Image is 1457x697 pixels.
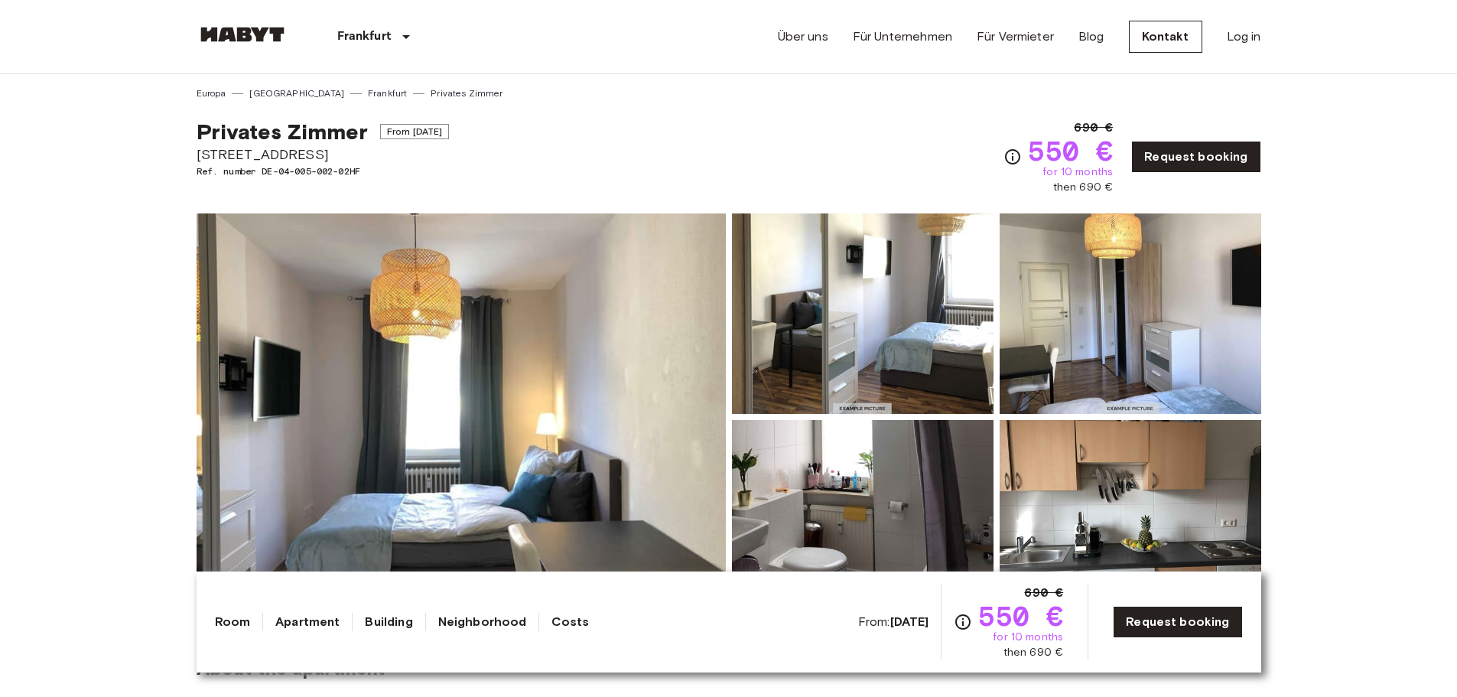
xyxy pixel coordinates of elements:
[778,28,828,46] a: Über uns
[1113,606,1242,638] a: Request booking
[197,145,450,164] span: [STREET_ADDRESS]
[1078,28,1104,46] a: Blog
[890,614,929,629] b: [DATE]
[197,27,288,42] img: Habyt
[438,613,527,631] a: Neighborhood
[978,602,1063,630] span: 550 €
[197,164,450,178] span: Ref. number DE-04-005-002-02HF
[551,613,589,631] a: Costs
[732,213,994,414] img: Picture of unit DE-04-005-002-02HF
[368,86,407,100] a: Frankfurt
[1003,645,1064,660] span: then 690 €
[1131,141,1260,173] a: Request booking
[197,213,726,620] img: Marketing picture of unit DE-04-005-002-02HF
[1000,213,1261,414] img: Picture of unit DE-04-005-002-02HF
[1129,21,1202,53] a: Kontakt
[275,613,340,631] a: Apartment
[977,28,1054,46] a: Für Vermieter
[1227,28,1261,46] a: Log in
[1024,584,1063,602] span: 690 €
[1028,137,1113,164] span: 550 €
[1053,180,1114,195] span: then 690 €
[249,86,344,100] a: [GEOGRAPHIC_DATA]
[1003,148,1022,166] svg: Check cost overview for full price breakdown. Please note that discounts apply to new joiners onl...
[380,124,450,139] span: From [DATE]
[197,119,368,145] span: Privates Zimmer
[431,86,502,100] a: Privates Zimmer
[197,86,226,100] a: Europa
[858,614,929,630] span: From:
[853,28,952,46] a: Für Unternehmen
[993,630,1063,645] span: for 10 months
[365,613,412,631] a: Building
[1000,420,1261,620] img: Picture of unit DE-04-005-002-02HF
[1074,119,1113,137] span: 690 €
[1042,164,1113,180] span: for 10 months
[215,613,251,631] a: Room
[732,420,994,620] img: Picture of unit DE-04-005-002-02HF
[337,28,391,46] p: Frankfurt
[954,613,972,631] svg: Check cost overview for full price breakdown. Please note that discounts apply to new joiners onl...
